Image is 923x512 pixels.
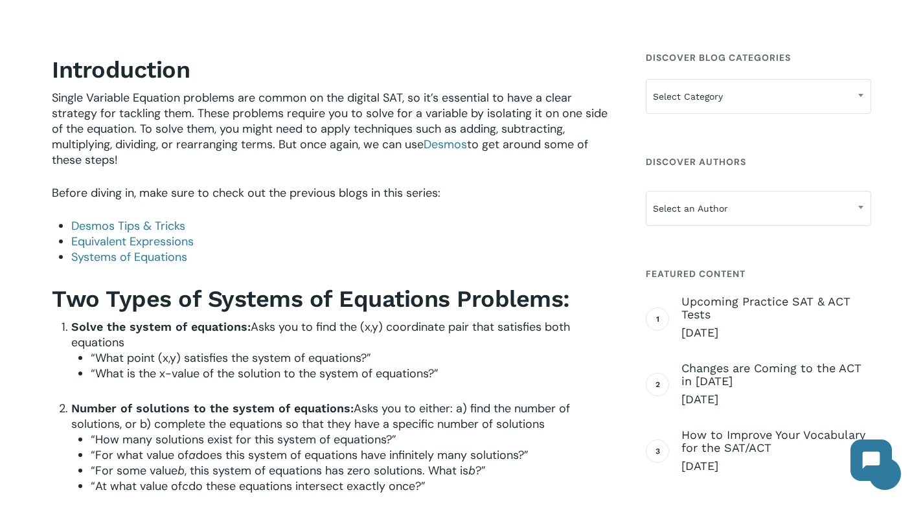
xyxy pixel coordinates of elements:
span: Before diving in, make sure to check out the previous blogs in this series: [52,185,440,201]
b: Number of solutions to the system of equations: [71,401,354,415]
span: Upcoming Practice SAT & ACT Tests [681,295,871,321]
li: “What is the x-value of the solution to the system of equations?” [91,366,613,381]
i: a [188,448,196,462]
li: “At what value of do these equations intersect exactly once?” [91,478,613,494]
span: Select Category [646,79,871,114]
li: “For what value of does this system of equations have infinitely many solutions?” [91,447,613,463]
iframe: Chatbot [838,427,905,494]
span: Asks you to either: a) find the number of solutions, or b) complete the equations so that they ha... [71,401,570,432]
a: Desmos Tips & Tricks [71,218,185,234]
a: Systems of Equations [71,249,187,265]
i: b [177,463,185,477]
span: [DATE] [681,458,871,474]
b: Two Types of Systems of Equations Problems: [52,285,570,313]
a: How to Improve Your Vocabulary for the SAT/ACT [DATE] [681,429,871,474]
span: Select an Author [646,191,871,226]
li: “How many solutions exist for this system of equations?” [91,432,613,447]
i: c [182,479,188,493]
h4: Discover Blog Categories [646,46,871,69]
span: [DATE] [681,325,871,340]
a: Equivalent Expressions [71,234,194,249]
span: [DATE] [681,392,871,407]
span: Select an Author [646,195,871,222]
li: “What point (x,y) satisfies the system of equations?” [91,350,613,366]
b: Solve the system of equations: [71,320,251,333]
li: “For some value , this system of equations has zero solutions. What is ?” [91,463,613,478]
span: How to Improve Your Vocabulary for the SAT/ACT [681,429,871,454]
span: Single Variable Equation problems are common on the digital SAT, so it’s essential to have a clea... [52,90,608,168]
span: Changes are Coming to the ACT in [DATE] [681,362,871,388]
a: Changes are Coming to the ACT in [DATE] [DATE] [681,362,871,407]
h4: Discover Authors [646,150,871,173]
a: Upcoming Practice SAT & ACT Tests [DATE] [681,295,871,340]
span: Select Category [646,83,871,110]
a: Desmos [424,137,467,152]
h4: Featured Content [646,262,871,285]
li: A [71,319,613,381]
span: sks you to find the (x,y) coordinate pair that satisfies both equations [71,319,570,350]
b: Introduction [52,56,190,83]
i: b [468,463,475,477]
